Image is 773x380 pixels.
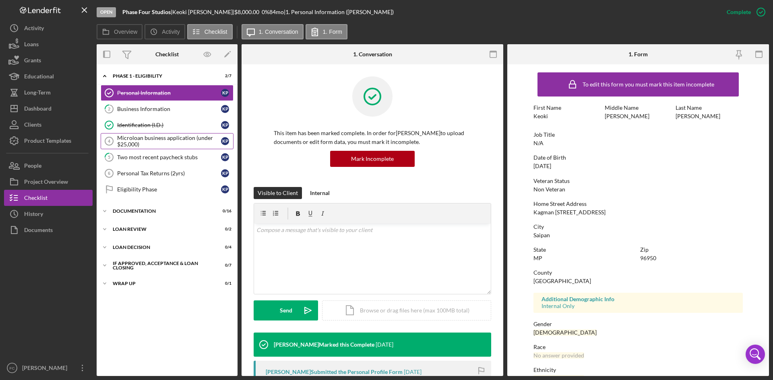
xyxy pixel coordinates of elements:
button: Send [254,300,318,320]
time: 2025-08-07 04:15 [404,369,422,375]
label: 1. Conversation [259,29,298,35]
div: No answer provided [533,352,584,359]
div: Grants [24,52,41,70]
div: Eligibility Phase [117,186,221,193]
div: Project Overview [24,174,68,192]
div: Checklist [24,190,48,208]
div: K P [221,121,229,129]
div: Date of Birth [533,154,743,161]
div: Additional Demographic Info [542,296,735,302]
div: Internal [310,187,330,199]
div: First Name [533,105,601,111]
button: Loans [4,36,93,52]
button: Product Templates [4,133,93,149]
div: Long-Term [24,84,51,103]
div: Personal Tax Returns (2yrs) [117,170,221,177]
div: Keoki [533,113,548,119]
div: Dashboard [24,101,52,119]
button: Activity [145,24,185,39]
button: 1. Conversation [242,24,304,39]
button: Checklist [4,190,93,206]
div: 96950 [640,255,656,261]
div: State [533,246,636,253]
div: 1. Conversation [353,51,392,58]
label: 1. Form [323,29,342,35]
div: 0 / 16 [217,209,231,214]
a: 2Business InformationKP [101,101,234,117]
div: Middle Name [605,105,672,111]
tspan: 5 [108,154,110,160]
div: Checklist [155,51,179,58]
button: Activity [4,20,93,36]
div: Gender [533,321,743,327]
div: 2 / 7 [217,74,231,78]
div: [PERSON_NAME] [676,113,720,119]
div: 0 / 4 [217,245,231,250]
a: Personal InformationKP [101,85,234,101]
label: Activity [162,29,180,35]
button: Grants [4,52,93,68]
button: Mark Incomplete [330,151,415,167]
label: Checklist [205,29,227,35]
div: Keoki [PERSON_NAME] | [172,9,234,15]
a: 4Microloan business application (under $25,000)KP [101,133,234,149]
button: Long-Term [4,84,93,101]
a: Identification (I.D.)KP [101,117,234,133]
button: Project Overview [4,174,93,190]
div: 0 / 1 [217,281,231,286]
div: K P [221,105,229,113]
div: Race [533,344,743,350]
button: 1. Form [306,24,347,39]
div: K P [221,89,229,97]
div: Product Templates [24,133,71,151]
div: $8,000.00 [234,9,262,15]
div: Clients [24,117,41,135]
div: Saipan [533,232,550,238]
div: [PERSON_NAME] [20,360,72,378]
div: Microloan business application (under $25,000) [117,135,221,148]
text: FC [10,366,15,370]
button: History [4,206,93,222]
div: Open Intercom Messenger [746,345,765,364]
div: Activity [24,20,44,38]
div: | [122,9,172,15]
tspan: 2 [108,106,110,111]
div: 1. Form [628,51,648,58]
div: Zip [640,246,743,253]
tspan: 4 [108,139,111,144]
tspan: 6 [108,171,110,176]
div: Non Veteran [533,186,565,193]
button: FC[PERSON_NAME] [4,360,93,376]
div: K P [221,137,229,145]
button: Dashboard [4,101,93,117]
div: Loan decision [113,245,211,250]
div: K P [221,185,229,193]
button: Clients [4,117,93,133]
div: | 1. Personal Information ([PERSON_NAME]) [284,9,394,15]
div: [GEOGRAPHIC_DATA] [533,278,591,284]
p: This item has been marked complete. In order for [PERSON_NAME] to upload documents or edit form d... [274,129,471,147]
div: Business Information [117,106,221,112]
div: Wrap up [113,281,211,286]
div: Personal Information [117,90,221,96]
div: Home Street Address [533,201,743,207]
div: Mark Incomplete [351,151,394,167]
div: History [24,206,43,224]
div: Open [97,7,116,17]
div: County [533,269,743,276]
div: K P [221,153,229,161]
div: Visible to Client [258,187,298,199]
div: Loans [24,36,39,54]
a: Documents [4,222,93,238]
div: Complete [727,4,751,20]
div: Identification (I.D.) [117,122,221,128]
button: Internal [306,187,334,199]
div: K P [221,169,229,177]
div: MP [533,255,542,261]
